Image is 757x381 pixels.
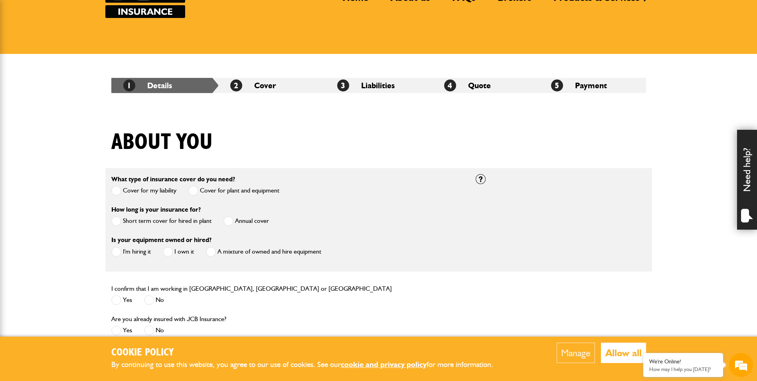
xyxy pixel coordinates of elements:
[111,347,506,359] h2: Cookie Policy
[218,78,325,93] li: Cover
[111,186,176,196] label: Cover for my liability
[551,79,563,91] span: 5
[557,343,595,363] button: Manage
[444,79,456,91] span: 4
[341,360,427,369] a: cookie and privacy policy
[111,325,132,335] label: Yes
[111,237,211,243] label: Is your equipment owned or hired?
[111,206,201,213] label: How long is your insurance for?
[539,78,646,93] li: Payment
[111,295,132,305] label: Yes
[163,247,194,257] label: I own it
[325,78,432,93] li: Liabilities
[111,359,506,371] p: By continuing to use this website, you agree to our use of cookies. See our for more information.
[144,325,164,335] label: No
[337,79,349,91] span: 3
[223,216,269,226] label: Annual cover
[649,366,717,372] p: How may I help you today?
[649,358,717,365] div: We're Online!
[111,316,226,322] label: Are you already insured with JCB Insurance?
[601,343,646,363] button: Allow all
[111,129,213,156] h1: About you
[111,176,235,183] label: What type of insurance cover do you need?
[123,79,135,91] span: 1
[432,78,539,93] li: Quote
[144,295,164,305] label: No
[230,79,242,91] span: 2
[111,216,211,226] label: Short term cover for hired in plant
[188,186,279,196] label: Cover for plant and equipment
[737,130,757,230] div: Need help?
[111,78,218,93] li: Details
[206,247,321,257] label: A mixture of owned and hire equipment
[111,247,151,257] label: I'm hiring it
[111,286,392,292] label: I confirm that I am working in [GEOGRAPHIC_DATA], [GEOGRAPHIC_DATA] or [GEOGRAPHIC_DATA]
